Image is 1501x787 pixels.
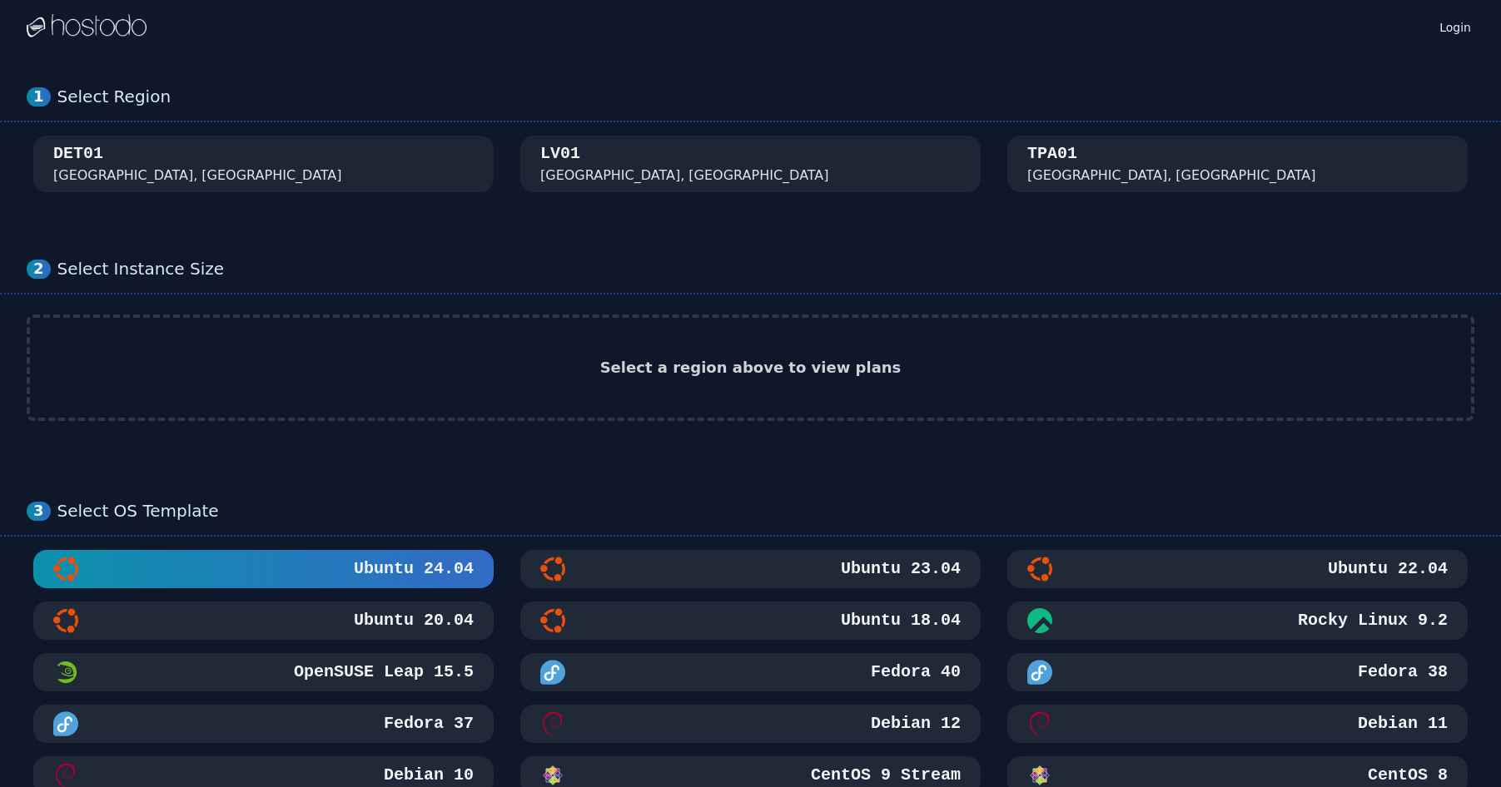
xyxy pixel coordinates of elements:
img: Ubuntu 23.04 [540,557,565,582]
div: Select Instance Size [57,259,1474,280]
img: Debian 12 [540,711,565,736]
h3: Debian 11 [1354,712,1448,735]
button: Fedora 37Fedora 37 [33,705,494,743]
div: 3 [27,502,51,521]
h2: Select a region above to view plans [600,356,902,379]
h3: Fedora 37 [380,712,474,735]
button: Debian 12Debian 12 [520,705,981,743]
button: Ubuntu 24.04Ubuntu 24.04 [33,550,494,588]
div: 1 [27,87,51,106]
div: [GEOGRAPHIC_DATA], [GEOGRAPHIC_DATA] [53,166,342,186]
button: Debian 11Debian 11 [1007,705,1468,743]
h3: Debian 12 [867,712,961,735]
div: [GEOGRAPHIC_DATA], [GEOGRAPHIC_DATA] [1027,166,1316,186]
button: Ubuntu 20.04Ubuntu 20.04 [33,601,494,640]
h3: Ubuntu 24.04 [350,557,474,581]
button: Fedora 38Fedora 38 [1007,653,1468,691]
h3: Fedora 40 [867,661,961,684]
h3: Ubuntu 22.04 [1325,557,1448,581]
h3: CentOS 9 Stream [808,764,961,787]
div: Select OS Template [57,501,1474,522]
button: Ubuntu 18.04Ubuntu 18.04 [520,601,981,640]
button: Ubuntu 22.04Ubuntu 22.04 [1007,550,1468,588]
img: Ubuntu 18.04 [540,608,565,633]
h3: Ubuntu 23.04 [837,557,961,581]
img: Debian 11 [1027,711,1052,736]
img: OpenSUSE Leap 15.5 Minimal [53,660,78,685]
img: Fedora 37 [53,711,78,736]
h3: Ubuntu 20.04 [350,609,474,632]
h3: Ubuntu 18.04 [837,609,961,632]
button: OpenSUSE Leap 15.5 MinimalOpenSUSE Leap 15.5 [33,653,494,691]
img: Ubuntu 20.04 [53,608,78,633]
button: LV01 [GEOGRAPHIC_DATA], [GEOGRAPHIC_DATA] [520,136,981,192]
img: Ubuntu 22.04 [1027,557,1052,582]
img: Fedora 38 [1027,660,1052,685]
button: TPA01 [GEOGRAPHIC_DATA], [GEOGRAPHIC_DATA] [1007,136,1468,192]
div: Select Region [57,87,1474,107]
img: Logo [27,14,147,39]
h3: Debian 10 [380,764,474,787]
button: Ubuntu 23.04Ubuntu 23.04 [520,550,981,588]
h3: Fedora 38 [1354,661,1448,684]
h3: Rocky Linux 9.2 [1295,609,1448,632]
button: Rocky Linux 9.2Rocky Linux 9.2 [1007,601,1468,640]
img: Ubuntu 24.04 [53,557,78,582]
h3: CentOS 8 [1364,764,1448,787]
div: TPA01 [1027,142,1077,166]
button: DET01 [GEOGRAPHIC_DATA], [GEOGRAPHIC_DATA] [33,136,494,192]
div: [GEOGRAPHIC_DATA], [GEOGRAPHIC_DATA] [540,166,829,186]
img: Rocky Linux 9.2 [1027,608,1052,633]
h3: OpenSUSE Leap 15.5 [291,661,474,684]
div: 2 [27,260,51,279]
img: Fedora 40 [540,660,565,685]
button: Fedora 40Fedora 40 [520,653,981,691]
a: Login [1436,16,1474,36]
div: DET01 [53,142,103,166]
div: LV01 [540,142,580,166]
